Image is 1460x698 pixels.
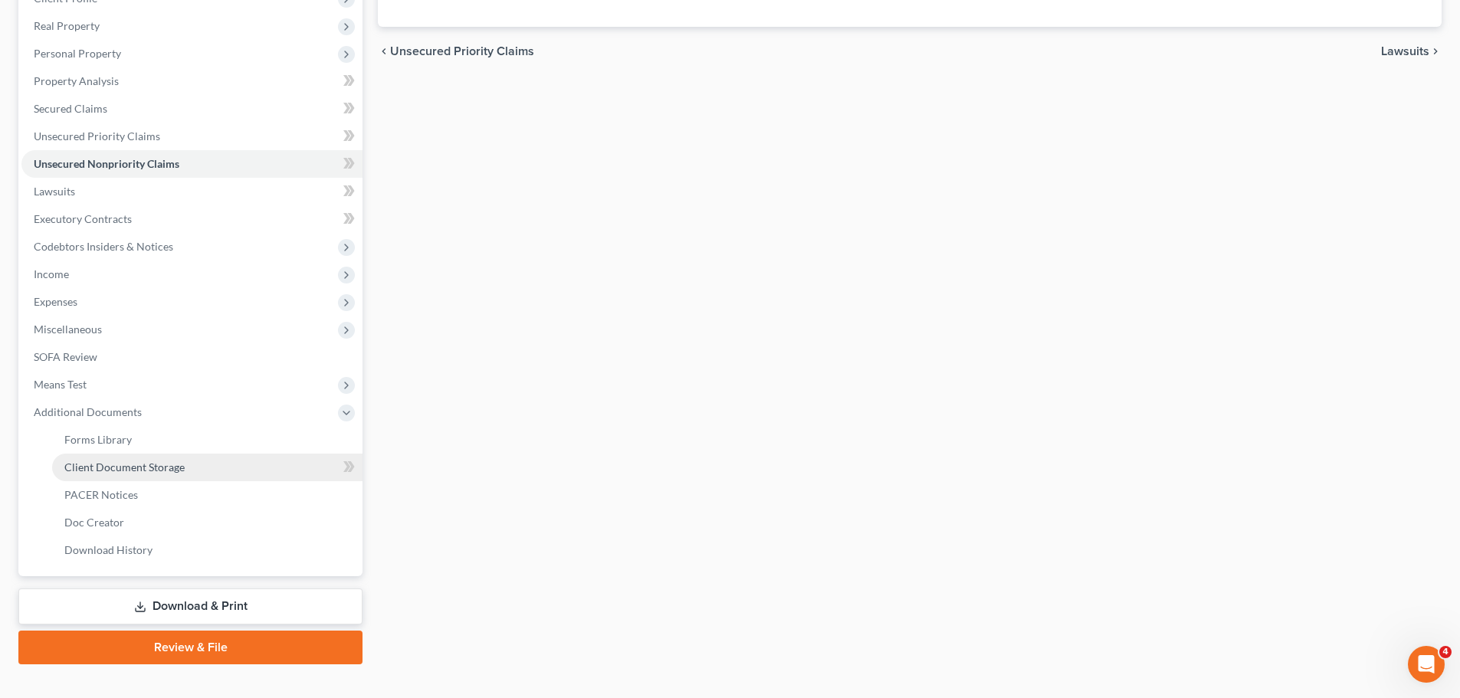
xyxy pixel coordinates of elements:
[64,460,185,474] span: Client Document Storage
[21,343,363,371] a: SOFA Review
[21,67,363,95] a: Property Analysis
[64,516,124,529] span: Doc Creator
[1381,45,1442,57] button: Lawsuits chevron_right
[52,426,363,454] a: Forms Library
[34,350,97,363] span: SOFA Review
[52,454,363,481] a: Client Document Storage
[1408,646,1445,683] iframe: Intercom live chat
[34,19,100,32] span: Real Property
[34,323,102,336] span: Miscellaneous
[34,74,119,87] span: Property Analysis
[390,45,534,57] span: Unsecured Priority Claims
[378,45,390,57] i: chevron_left
[34,212,132,225] span: Executory Contracts
[34,157,179,170] span: Unsecured Nonpriority Claims
[64,488,138,501] span: PACER Notices
[18,631,363,664] a: Review & File
[21,150,363,178] a: Unsecured Nonpriority Claims
[34,240,173,253] span: Codebtors Insiders & Notices
[21,178,363,205] a: Lawsuits
[52,509,363,536] a: Doc Creator
[52,481,363,509] a: PACER Notices
[34,378,87,391] span: Means Test
[34,185,75,198] span: Lawsuits
[18,588,363,624] a: Download & Print
[21,205,363,233] a: Executory Contracts
[1439,646,1452,658] span: 4
[34,295,77,308] span: Expenses
[64,543,153,556] span: Download History
[21,95,363,123] a: Secured Claims
[21,123,363,150] a: Unsecured Priority Claims
[34,47,121,60] span: Personal Property
[1381,45,1429,57] span: Lawsuits
[34,129,160,143] span: Unsecured Priority Claims
[378,45,534,57] button: chevron_left Unsecured Priority Claims
[64,433,132,446] span: Forms Library
[34,405,142,418] span: Additional Documents
[1429,45,1442,57] i: chevron_right
[34,267,69,280] span: Income
[34,102,107,115] span: Secured Claims
[52,536,363,564] a: Download History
